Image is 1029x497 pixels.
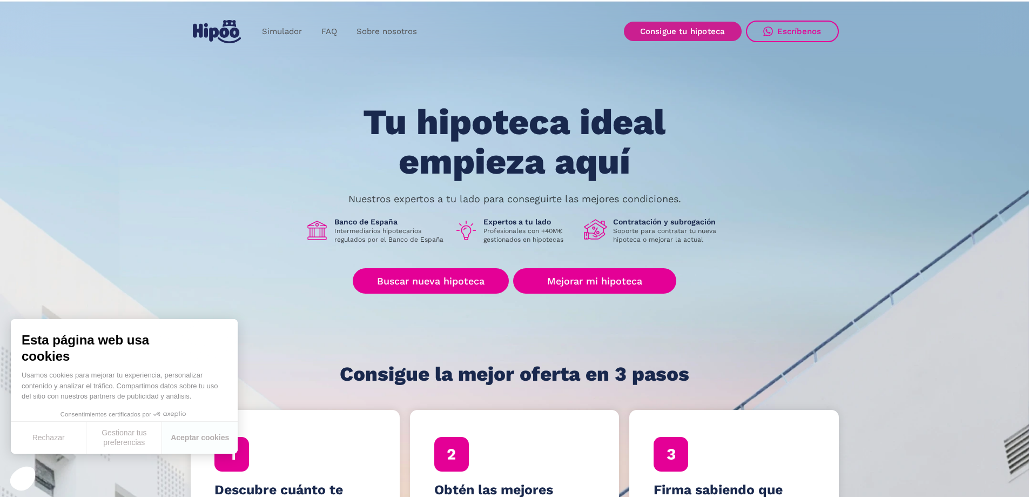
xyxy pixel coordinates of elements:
a: Consigue tu hipoteca [624,22,742,41]
div: Escríbenos [777,26,822,36]
a: FAQ [312,21,347,42]
h1: Contratación y subrogación [613,217,724,227]
p: Nuestros expertos a tu lado para conseguirte las mejores condiciones. [348,195,681,203]
a: Mejorar mi hipoteca [513,268,676,294]
a: Sobre nosotros [347,21,427,42]
h1: Banco de España [334,217,446,227]
p: Soporte para contratar tu nueva hipoteca o mejorar la actual [613,227,724,244]
a: Simulador [252,21,312,42]
p: Profesionales con +40M€ gestionados en hipotecas [483,227,575,244]
a: Escríbenos [746,21,839,42]
h1: Tu hipoteca ideal empieza aquí [310,103,719,181]
p: Intermediarios hipotecarios regulados por el Banco de España [334,227,446,244]
a: Buscar nueva hipoteca [353,268,509,294]
h1: Expertos a tu lado [483,217,575,227]
a: home [191,16,244,48]
h1: Consigue la mejor oferta en 3 pasos [340,363,689,385]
